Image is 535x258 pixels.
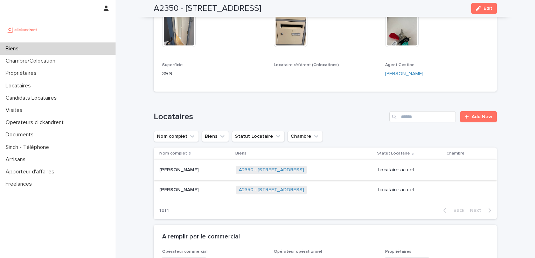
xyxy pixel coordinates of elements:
[385,250,411,254] span: Propriétaires
[446,150,465,157] p: Chambre
[447,187,486,193] p: -
[202,131,229,142] button: Biens
[162,250,208,254] span: Opérateur commercial
[378,167,442,173] p: Locataire actuel
[274,250,322,254] span: Opérateur opérationnel
[467,207,497,214] button: Next
[484,6,492,11] span: Edit
[154,112,387,122] h1: Locataires
[287,131,323,142] button: Chambre
[3,58,61,64] p: Chambre/Colocation
[447,167,486,173] p: -
[3,119,69,126] p: Operateurs clickandrent
[377,150,410,157] p: Statut Locataire
[438,207,467,214] button: Back
[232,131,285,142] button: Statut Locataire
[389,111,456,122] input: Search
[159,150,187,157] p: Nom complet
[3,144,55,151] p: Sinch - Téléphone
[162,63,183,67] span: Superficie
[378,187,442,193] p: Locataire actuel
[154,3,261,14] h2: A2350 - [STREET_ADDRESS]
[159,186,200,193] p: [PERSON_NAME]
[3,70,42,77] p: Propriétaires
[274,70,377,78] p: -
[235,150,246,157] p: Biens
[154,202,174,219] p: 1 of 1
[3,181,37,187] p: Freelances
[3,45,24,52] p: Biens
[239,167,304,173] a: A2350 - [STREET_ADDRESS]
[385,63,415,67] span: Agent Gestion
[3,169,60,175] p: Apporteur d'affaires
[3,83,36,89] p: Locataires
[6,23,40,37] img: UCB0brd3T0yccxBKYDjQ
[470,208,485,213] span: Next
[274,63,339,67] span: Locataire référent (Colocations)
[3,131,39,138] p: Documents
[154,131,199,142] button: Nom complet
[159,166,200,173] p: [PERSON_NAME]
[385,70,423,78] a: [PERSON_NAME]
[472,114,492,119] span: Add New
[162,70,265,78] p: 39.9
[460,111,497,122] a: Add New
[449,208,464,213] span: Back
[3,107,28,114] p: Visites
[3,95,62,101] p: Candidats Locataires
[154,180,497,200] tr: [PERSON_NAME][PERSON_NAME] A2350 - [STREET_ADDRESS] Locataire actuel-
[154,160,497,180] tr: [PERSON_NAME][PERSON_NAME] A2350 - [STREET_ADDRESS] Locataire actuel-
[471,3,497,14] button: Edit
[239,187,304,193] a: A2350 - [STREET_ADDRESS]
[3,156,31,163] p: Artisans
[162,233,240,241] h2: A remplir par le commercial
